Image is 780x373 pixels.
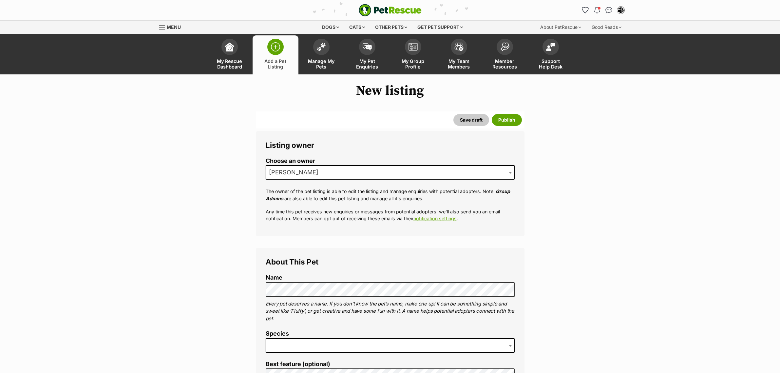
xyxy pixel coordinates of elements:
a: My Team Members [436,35,482,74]
img: Lynda Smith profile pic [618,7,624,13]
a: Add a Pet Listing [253,35,298,74]
button: Notifications [592,5,602,15]
em: Group Admins [266,188,510,201]
a: Support Help Desk [528,35,574,74]
a: Member Resources [482,35,528,74]
span: My Rescue Dashboard [215,58,244,69]
p: The owner of the pet listing is able to edit the listing and manage enquiries with potential adop... [266,188,515,202]
img: group-profile-icon-3fa3cf56718a62981997c0bc7e787c4b2cf8bcc04b72c1350f741eb67cf2f40e.svg [409,43,418,51]
div: Cats [345,21,370,34]
a: Conversations [604,5,614,15]
img: chat-41dd97257d64d25036548639549fe6c8038ab92f7586957e7f3b1b290dea8141.svg [605,7,612,13]
a: PetRescue [359,4,422,16]
label: Name [266,274,515,281]
span: Listing owner [266,141,314,149]
a: notification settings [413,216,457,221]
a: Menu [159,21,185,32]
div: Good Reads [587,21,626,34]
img: notifications-46538b983faf8c2785f20acdc204bb7945ddae34d4c08c2a6579f10ce5e182be.svg [594,7,599,13]
img: dashboard-icon-eb2f2d2d3e046f16d808141f083e7271f6b2e854fb5c12c21221c1fb7104beca.svg [225,42,234,51]
a: My Pet Enquiries [344,35,390,74]
img: add-pet-listing-icon-0afa8454b4691262ce3f59096e99ab1cd57d4a30225e0717b998d2c9b9846f56.svg [271,42,280,51]
span: My Group Profile [398,58,428,69]
img: manage-my-pets-icon-02211641906a0b7f246fdf0571729dbe1e7629f14944591b6c1af311fb30b64b.svg [317,43,326,51]
img: help-desk-icon-fdf02630f3aa405de69fd3d07c3f3aa587a6932b1a1747fa1d2bba05be0121f9.svg [546,43,555,51]
span: About This Pet [266,257,318,266]
span: Add a Pet Listing [261,58,290,69]
span: Lynda Smith [266,165,515,180]
button: Publish [492,114,522,126]
div: Other pets [371,21,412,34]
img: logo-e224e6f780fb5917bec1dbf3a21bbac754714ae5b6737aabdf751b685950b380.svg [359,4,422,16]
ul: Account quick links [580,5,626,15]
img: pet-enquiries-icon-7e3ad2cf08bfb03b45e93fb7055b45f3efa6380592205ae92323e6603595dc1f.svg [363,43,372,50]
a: Manage My Pets [298,35,344,74]
button: Save draft [453,114,489,126]
div: Get pet support [413,21,467,34]
img: member-resources-icon-8e73f808a243e03378d46382f2149f9095a855e16c252ad45f914b54edf8863c.svg [500,42,509,51]
div: Dogs [317,21,344,34]
p: Every pet deserves a name. If you don’t know the pet’s name, make one up! It can be something sim... [266,300,515,323]
label: Best feature (optional) [266,361,515,368]
button: My account [616,5,626,15]
a: Favourites [580,5,591,15]
span: Manage My Pets [307,58,336,69]
span: Lynda Smith [266,168,325,177]
span: Member Resources [490,58,520,69]
label: Choose an owner [266,158,515,165]
p: Any time this pet receives new enquiries or messages from potential adopters, we'll also send you... [266,208,515,222]
div: About PetRescue [536,21,586,34]
label: Species [266,330,515,337]
img: team-members-icon-5396bd8760b3fe7c0b43da4ab00e1e3bb1a5d9ba89233759b79545d2d3fc5d0d.svg [454,43,464,51]
a: My Group Profile [390,35,436,74]
a: My Rescue Dashboard [207,35,253,74]
span: My Team Members [444,58,474,69]
span: My Pet Enquiries [352,58,382,69]
span: Support Help Desk [536,58,565,69]
span: Menu [167,24,181,30]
